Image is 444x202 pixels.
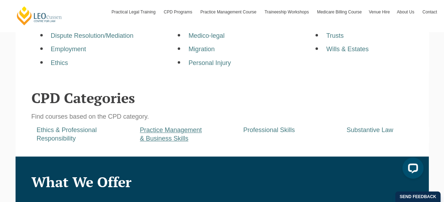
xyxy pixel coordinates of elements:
a: Migration [188,46,214,53]
a: Venue Hire [365,2,393,22]
a: Medicare Billing Course [313,2,365,22]
iframe: LiveChat chat widget [397,155,426,184]
a: Traineeship Workshops [261,2,313,22]
a: About Us [393,2,419,22]
a: Wills & Estates [326,46,368,53]
a: Dispute Resolution/Mediation [51,32,134,39]
h2: CPD Categories [31,90,413,106]
a: Personal Injury [188,59,231,66]
a: Contact [419,2,440,22]
a: Employment [51,46,86,53]
a: Ethics & Professional Responsibility [37,126,97,142]
a: Medico-legal [188,32,224,39]
h2: What We Offer [31,174,413,190]
a: Practical Legal Training [108,2,160,22]
p: Find courses based on the CPD category. [31,113,413,121]
a: Practice Management& Business Skills [140,126,202,142]
a: Trusts [326,32,343,39]
a: Practice Management Course [197,2,261,22]
a: [PERSON_NAME] Centre for Law [16,6,63,26]
a: Ethics [51,59,68,66]
a: Substantive Law [347,126,393,133]
a: CPD Programs [160,2,197,22]
a: Professional Skills [243,126,295,133]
